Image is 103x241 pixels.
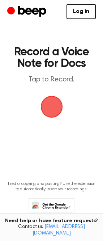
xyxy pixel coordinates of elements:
[13,75,90,84] p: Tap to Record.
[41,96,63,118] img: Beep Logo
[13,46,90,69] h1: Record a Voice Note for Docs
[6,181,97,192] p: Tired of copying and pasting? Use the extension to automatically insert your recordings.
[7,5,48,19] a: Beep
[66,4,96,19] a: Log in
[33,224,85,236] a: [EMAIL_ADDRESS][DOMAIN_NAME]
[4,224,99,237] span: Contact us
